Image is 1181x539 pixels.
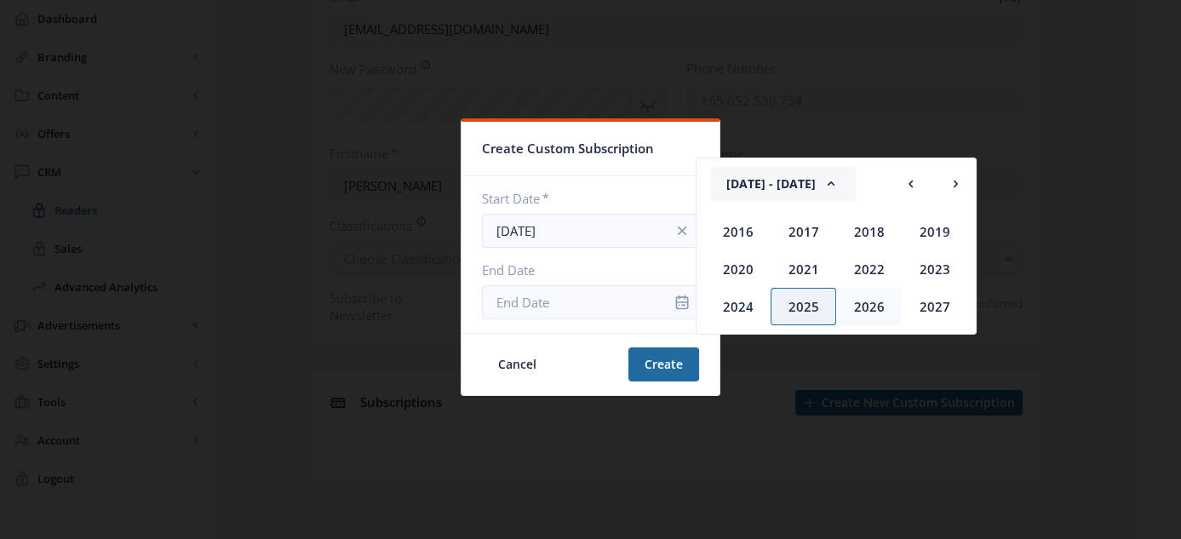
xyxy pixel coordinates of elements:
span: Create Custom Subscription [482,135,654,162]
div: 2024 [705,288,771,325]
div: 2025 [771,288,836,325]
div: 2019 [902,213,967,250]
div: 2023 [902,250,967,288]
nb-icon: info [674,294,691,311]
div: 2021 [771,250,836,288]
input: End Date [482,285,699,319]
div: 2017 [771,213,836,250]
label: Start Date [482,190,685,207]
div: 2022 [836,250,902,288]
div: 2026 [836,288,902,325]
label: End Date [482,261,685,278]
div: 2016 [705,213,771,250]
button: Cancel [482,347,553,381]
div: 2027 [902,288,967,325]
input: Start Date [482,214,699,248]
nb-icon: info [674,222,691,239]
button: Create [628,347,699,381]
button: [DATE] - [DATE] [710,167,856,201]
button: info [665,214,699,248]
div: 2020 [705,250,771,288]
div: 2018 [836,213,902,250]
